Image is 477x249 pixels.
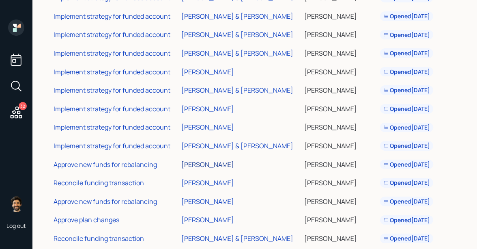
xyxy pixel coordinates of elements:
[54,104,170,113] div: Implement strategy for funded account
[383,197,430,206] div: Opened [DATE]
[54,141,170,150] div: Implement strategy for funded account
[383,49,430,57] div: Opened [DATE]
[54,178,144,187] div: Reconcile funding transaction
[181,141,293,150] div: [PERSON_NAME] & [PERSON_NAME]
[181,67,234,76] div: [PERSON_NAME]
[181,104,234,113] div: [PERSON_NAME]
[54,123,170,132] div: Implement strategy for funded account
[181,234,293,243] div: [PERSON_NAME] & [PERSON_NAME]
[54,12,170,21] div: Implement strategy for funded account
[181,86,293,95] div: [PERSON_NAME] & [PERSON_NAME]
[303,43,378,61] td: [PERSON_NAME]
[303,80,378,98] td: [PERSON_NAME]
[181,30,293,39] div: [PERSON_NAME] & [PERSON_NAME]
[303,24,378,43] td: [PERSON_NAME]
[303,6,378,24] td: [PERSON_NAME]
[181,178,234,187] div: [PERSON_NAME]
[383,123,430,132] div: Opened [DATE]
[303,98,378,117] td: [PERSON_NAME]
[383,234,430,243] div: Opened [DATE]
[181,12,293,21] div: [PERSON_NAME] & [PERSON_NAME]
[383,179,430,187] div: Opened [DATE]
[383,86,430,94] div: Opened [DATE]
[54,234,144,243] div: Reconcile funding transaction
[383,31,430,39] div: Opened [DATE]
[54,197,157,206] div: Approve new funds for rebalancing
[8,196,24,212] img: eric-schwartz-headshot.png
[383,142,430,150] div: Opened [DATE]
[19,102,27,110] div: 32
[54,30,170,39] div: Implement strategy for funded account
[303,135,378,154] td: [PERSON_NAME]
[181,215,234,224] div: [PERSON_NAME]
[181,160,234,169] div: [PERSON_NAME]
[54,215,119,224] div: Approve plan changes
[6,222,26,230] div: Log out
[54,49,170,58] div: Implement strategy for funded account
[303,210,378,228] td: [PERSON_NAME]
[181,123,234,132] div: [PERSON_NAME]
[383,160,430,169] div: Opened [DATE]
[303,154,378,173] td: [PERSON_NAME]
[303,172,378,191] td: [PERSON_NAME]
[181,49,293,58] div: [PERSON_NAME] & [PERSON_NAME]
[303,228,378,247] td: [PERSON_NAME]
[54,160,157,169] div: Approve new funds for rebalancing
[383,216,430,224] div: Opened [DATE]
[303,117,378,136] td: [PERSON_NAME]
[303,191,378,210] td: [PERSON_NAME]
[54,67,170,76] div: Implement strategy for funded account
[54,86,170,95] div: Implement strategy for funded account
[303,61,378,80] td: [PERSON_NAME]
[383,68,430,76] div: Opened [DATE]
[383,12,430,20] div: Opened [DATE]
[181,197,234,206] div: [PERSON_NAME]
[383,105,430,113] div: Opened [DATE]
